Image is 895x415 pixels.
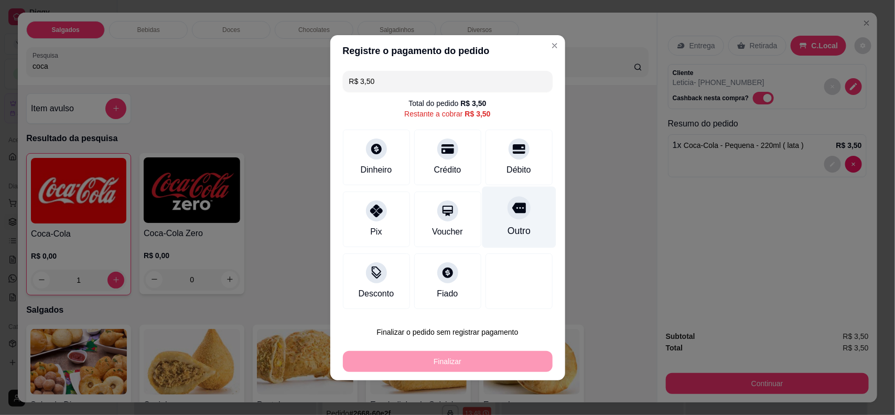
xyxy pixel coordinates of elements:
div: Restante a cobrar [404,109,490,119]
div: R$ 3,50 [465,109,491,119]
header: Registre o pagamento do pedido [330,35,565,67]
div: Pix [370,226,382,238]
div: Desconto [359,288,394,300]
div: Voucher [432,226,463,238]
button: Close [546,37,563,54]
div: Fiado [437,288,458,300]
div: R$ 3,50 [460,98,486,109]
div: Dinheiro [361,164,392,176]
div: Débito [506,164,531,176]
div: Crédito [434,164,461,176]
div: Total do pedido [408,98,486,109]
input: Ex.: hambúrguer de cordeiro [349,71,546,92]
div: Outro [507,224,530,238]
button: Finalizar o pedido sem registrar pagamento [343,322,553,343]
